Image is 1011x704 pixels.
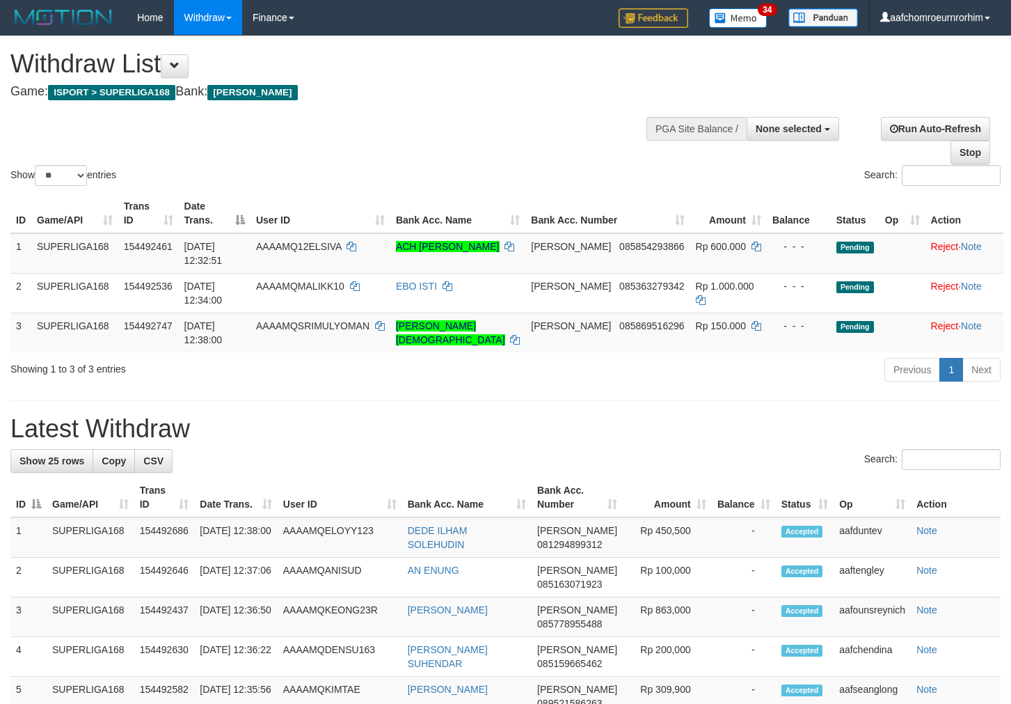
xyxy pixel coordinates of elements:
[747,117,839,141] button: None selected
[925,233,1003,274] td: ·
[834,478,911,517] th: Op: activate to sort column ascending
[696,281,754,292] span: Rp 1.000.000
[134,637,195,677] td: 154492630
[834,597,911,637] td: aafounsreynich
[256,241,342,252] span: AAAAMQ12ELSIVA
[10,517,47,558] td: 1
[911,478,1001,517] th: Action
[207,85,297,100] span: [PERSON_NAME]
[179,194,250,233] th: Date Trans.: activate to sort column descending
[35,165,87,186] select: Showentries
[194,478,277,517] th: Date Trans.: activate to sort column ascending
[758,3,777,16] span: 34
[961,241,982,252] a: Note
[864,449,1001,470] label: Search:
[623,637,712,677] td: Rp 200,000
[47,517,134,558] td: SUPERLIGA168
[772,240,825,253] div: - - -
[396,281,437,292] a: EBO ISTI
[10,7,116,28] img: MOTION_logo.png
[756,123,822,134] span: None selected
[939,358,963,382] a: 1
[537,579,602,590] span: Copy 085163071923 to clipboard
[646,117,747,141] div: PGA Site Balance /
[10,50,660,78] h1: Withdraw List
[48,85,175,100] span: ISPORT > SUPERLIGA168
[709,8,767,28] img: Button%20Memo.svg
[93,449,135,473] a: Copy
[10,558,47,597] td: 2
[537,684,617,695] span: [PERSON_NAME]
[537,565,617,576] span: [PERSON_NAME]
[531,320,611,331] span: [PERSON_NAME]
[925,273,1003,313] td: ·
[772,279,825,293] div: - - -
[881,117,990,141] a: Run Auto-Refresh
[10,449,93,473] a: Show 25 rows
[712,637,776,677] td: -
[884,358,940,382] a: Previous
[781,565,823,577] span: Accepted
[47,558,134,597] td: SUPERLIGA168
[47,597,134,637] td: SUPERLIGA168
[10,357,411,376] div: Showing 1 to 3 of 3 entries
[31,313,118,352] td: SUPERLIGA168
[836,242,874,253] span: Pending
[537,618,602,629] span: Copy 085778955488 to clipboard
[408,604,488,616] a: [PERSON_NAME]
[619,320,684,331] span: Copy 085869516296 to clipboard
[776,478,834,517] th: Status: activate to sort column ascending
[712,597,776,637] td: -
[623,597,712,637] td: Rp 863,000
[619,281,684,292] span: Copy 085363279342 to clipboard
[916,565,937,576] a: Note
[31,194,118,233] th: Game/API: activate to sort column ascending
[278,597,402,637] td: AAAAMQKEONG23R
[47,637,134,677] td: SUPERLIGA168
[250,194,390,233] th: User ID: activate to sort column ascending
[278,637,402,677] td: AAAAMQDENSU163
[916,684,937,695] a: Note
[781,526,823,538] span: Accepted
[184,281,223,306] span: [DATE] 12:34:00
[712,558,776,597] td: -
[619,8,688,28] img: Feedback.jpg
[194,517,277,558] td: [DATE] 12:38:00
[134,517,195,558] td: 154492686
[124,281,173,292] span: 154492536
[836,281,874,293] span: Pending
[10,415,1001,443] h1: Latest Withdraw
[390,194,525,233] th: Bank Acc. Name: activate to sort column ascending
[408,525,468,550] a: DEDE ILHAM SOLEHUDIN
[925,194,1003,233] th: Action
[532,478,623,517] th: Bank Acc. Number: activate to sort column ascending
[931,320,959,331] a: Reject
[781,685,823,696] span: Accepted
[256,281,344,292] span: AAAAMQMALIKK10
[31,233,118,274] td: SUPERLIGA168
[788,8,858,27] img: panduan.png
[10,85,660,99] h4: Game: Bank:
[834,517,911,558] td: aafduntev
[712,478,776,517] th: Balance: activate to sort column ascending
[902,449,1001,470] input: Search:
[916,644,937,655] a: Note
[408,644,488,669] a: [PERSON_NAME] SUHENDAR
[402,478,532,517] th: Bank Acc. Name: activate to sort column ascending
[537,658,602,669] span: Copy 085159665462 to clipboard
[10,194,31,233] th: ID
[690,194,767,233] th: Amount: activate to sort column ascending
[10,313,31,352] td: 3
[834,558,911,597] td: aaftengley
[143,455,164,467] span: CSV
[184,241,223,266] span: [DATE] 12:32:51
[19,455,84,467] span: Show 25 rows
[961,320,982,331] a: Note
[531,241,611,252] span: [PERSON_NAME]
[537,644,617,655] span: [PERSON_NAME]
[408,684,488,695] a: [PERSON_NAME]
[118,194,179,233] th: Trans ID: activate to sort column ascending
[278,478,402,517] th: User ID: activate to sort column ascending
[781,605,823,617] span: Accepted
[931,281,959,292] a: Reject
